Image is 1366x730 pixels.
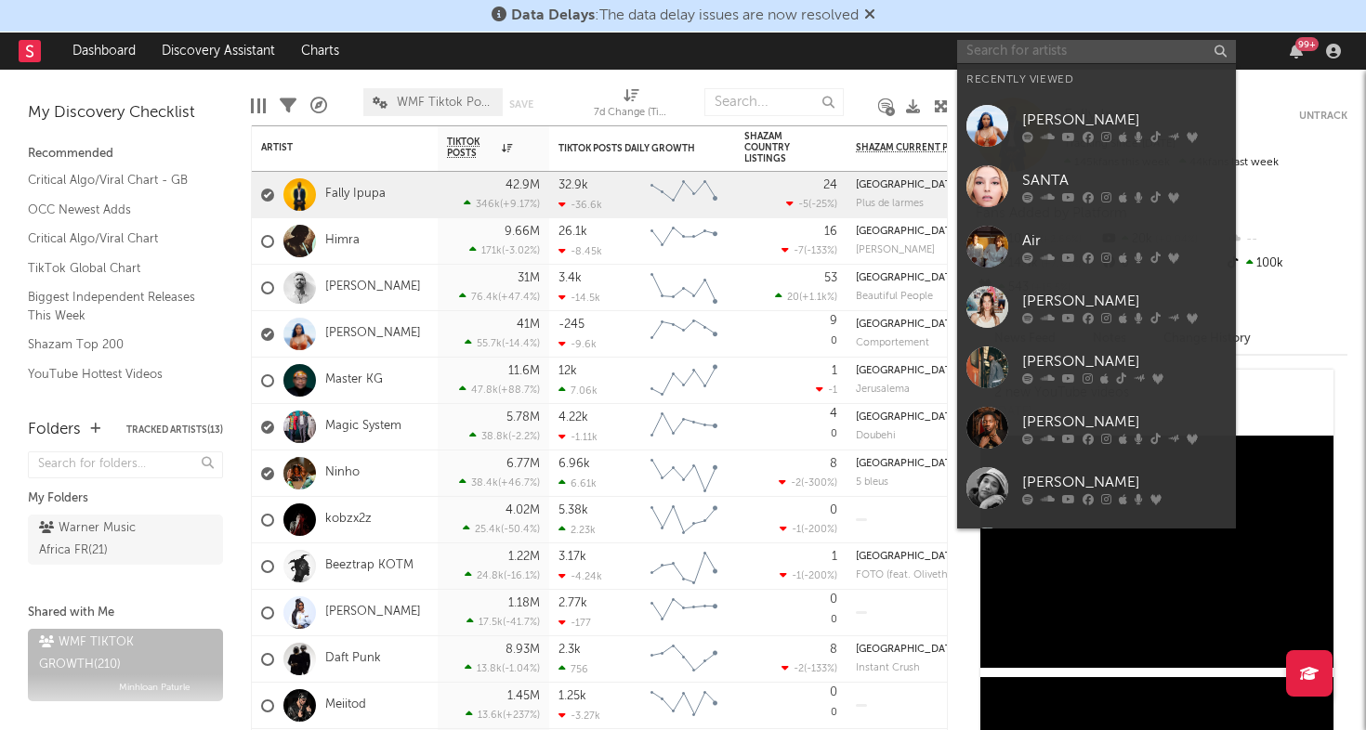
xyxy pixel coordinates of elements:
span: -14.4 % [505,339,537,349]
div: 2.3k [558,644,581,656]
div: [PERSON_NAME] [1022,411,1227,433]
span: -2 [794,664,804,674]
a: Beeztrap KOTM [325,558,414,574]
span: 13.8k [477,664,502,674]
a: Master KG [325,372,383,388]
div: [GEOGRAPHIC_DATA] [856,366,961,376]
svg: Chart title [642,683,726,729]
div: ( ) [779,476,837,489]
div: Track Name: Instant Crush [856,662,920,674]
div: Greece [856,644,961,656]
div: 8 [830,644,837,656]
span: WMF Tiktok Post Growth [397,97,493,109]
a: Shazam Top 200 [28,334,204,355]
span: 55.7k [477,339,502,349]
div: ( ) [469,430,540,442]
span: TikTok Posts [447,137,497,159]
div: Shared with Me [28,602,223,624]
span: -50.4 % [504,525,537,535]
a: [PERSON_NAME] [957,458,1236,518]
span: -200 % [804,525,834,535]
div: Switzerland [856,272,961,284]
div: [GEOGRAPHIC_DATA] [856,552,961,562]
a: Gesaffelstein [957,518,1236,579]
svg: Chart title [642,543,726,590]
div: Track Name: 5 bleus [856,476,888,489]
div: 4.22k [558,411,588,424]
span: -2 [791,478,801,489]
div: 100k [1224,252,1347,276]
div: -3.27k [558,710,600,722]
span: +88.7 % [501,385,537,396]
span: -7 [794,246,804,256]
div: 2.77k [558,597,587,609]
div: Track Name: FOTO (feat. Olivetheboy) [856,569,973,581]
div: -8.45k [558,245,602,257]
div: 1 [832,365,837,377]
div: 3.4k [558,272,582,284]
a: kobzx2z [325,512,372,528]
a: Daft Punk [325,651,381,667]
div: 0 [744,404,837,450]
div: -- [1224,228,1347,252]
span: -16.1 % [506,571,537,581]
div: [GEOGRAPHIC_DATA] [856,412,961,423]
div: 5.38k [558,504,588,516]
div: 99 + [1295,37,1319,51]
div: 0 [744,311,837,357]
div: [GEOGRAPHIC_DATA] [856,180,961,190]
div: [PERSON_NAME] [856,244,935,256]
div: ( ) [465,569,540,581]
div: 4 [830,408,837,420]
span: +47.4 % [501,293,537,303]
div: Beautiful People [856,291,933,303]
a: [PERSON_NAME] [325,326,421,342]
div: Track Name: Plus de larmes [856,198,924,210]
div: 1.45M [507,690,540,702]
div: Shazam Country Listings [744,131,809,164]
svg: Chart title [642,450,726,497]
div: -9.6k [558,338,597,350]
div: My Folders [28,488,223,510]
div: -245 [558,319,584,331]
div: Track Name: Doubehi [856,430,896,442]
div: ( ) [469,244,540,256]
div: 1.18M [508,597,540,609]
a: Air [957,216,1236,277]
svg: Chart title [642,172,726,218]
div: 0 [830,686,837,698]
span: -5 [798,200,808,210]
div: Air [1022,229,1227,252]
div: Cameroon [856,179,961,191]
span: 346k [476,200,500,210]
div: 1 [832,551,837,563]
div: Track Name: LIL WAYNE [856,244,935,256]
svg: Chart title [642,265,726,311]
div: 756 [558,663,588,675]
a: Charts [288,33,352,70]
span: -2.2 % [511,432,537,442]
div: -177 [558,617,591,629]
span: Data Delays [511,8,595,23]
span: +9.17 % [503,200,537,210]
a: SANTA [957,156,1236,216]
span: -1 [792,525,801,535]
a: Fally Ipupa [325,187,386,202]
span: -1 [828,385,837,396]
a: OCC Newest Adds [28,200,204,220]
div: ( ) [782,662,837,674]
div: Comportement [856,337,929,349]
div: Recently Viewed [966,69,1227,91]
input: Search for artists [957,40,1236,63]
div: Tunisia [856,365,961,377]
svg: Chart title [642,590,726,636]
a: [PERSON_NAME] [325,280,421,295]
div: ( ) [780,569,837,581]
span: -3.02 % [505,246,537,256]
a: [PERSON_NAME] [957,398,1236,458]
div: [GEOGRAPHIC_DATA] [856,227,961,237]
span: -1.04 % [505,664,537,674]
span: 38.4k [471,478,498,489]
div: Ivory Coast [856,226,961,238]
div: 0 [744,683,837,728]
